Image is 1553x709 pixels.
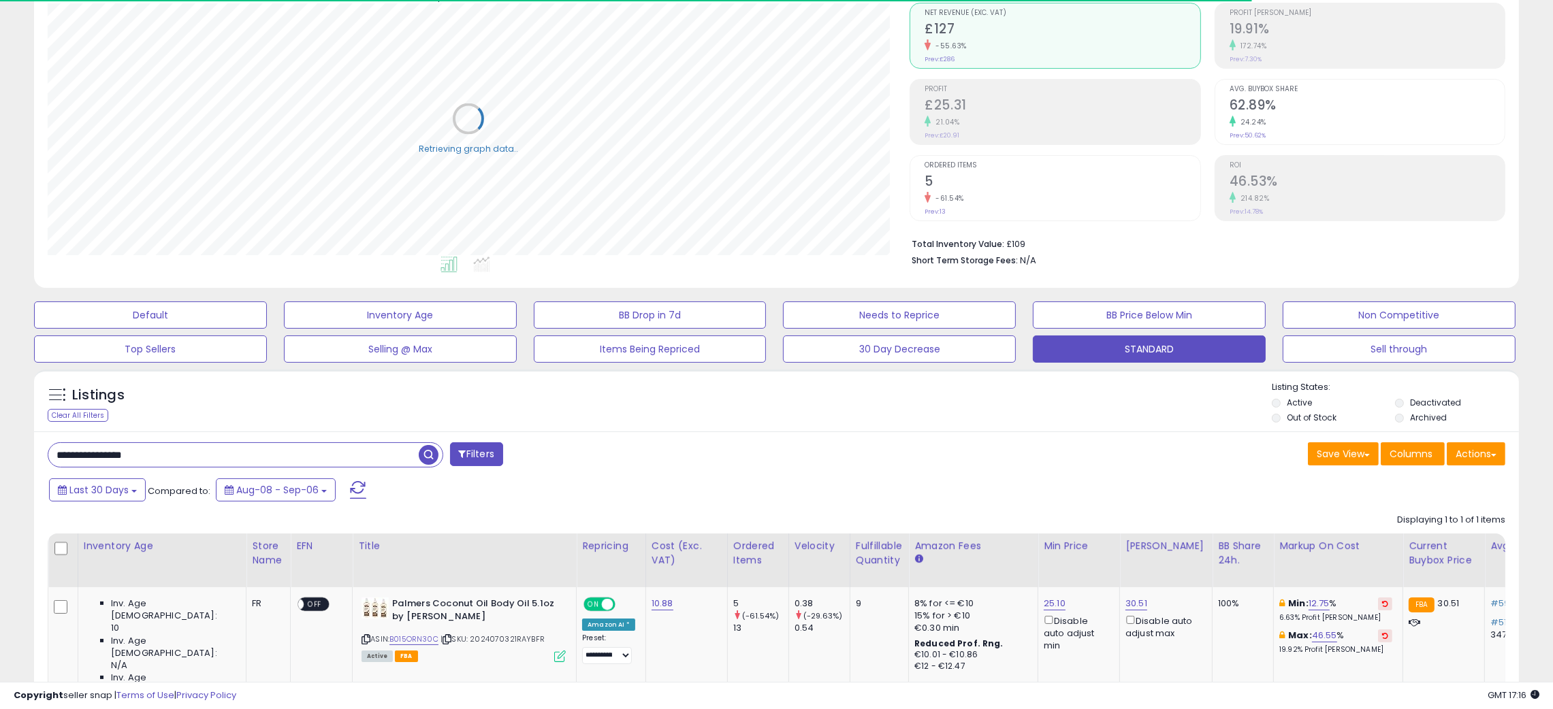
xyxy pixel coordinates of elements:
small: 214.82% [1236,193,1270,203]
h2: £25.31 [925,97,1200,116]
span: Columns [1390,447,1432,461]
div: 8% for <= €10 [914,597,1027,610]
a: 12.75 [1309,597,1330,610]
span: ON [585,599,602,610]
button: Inventory Age [284,301,517,329]
div: Cost (Exc. VAT) [652,539,722,567]
button: Columns [1381,442,1445,465]
button: Non Competitive [1283,301,1516,329]
p: 19.92% Profit [PERSON_NAME] [1279,645,1392,655]
small: 24.24% [1236,117,1266,127]
div: Preset: [582,633,635,663]
div: Disable auto adjust min [1044,613,1109,652]
div: 0.38 [795,597,850,610]
img: 41ufV++AAYL._SL40_.jpg [362,597,389,619]
div: Velocity [795,539,844,553]
div: 13 [733,622,788,634]
div: FR [252,597,280,610]
span: | SKU: 2024070321RAYBFR [441,633,545,644]
b: Reduced Prof. Rng. [914,638,1004,649]
div: BB Share 24h. [1218,539,1268,567]
div: 5 [733,597,788,610]
div: Markup on Cost [1279,539,1397,553]
div: Clear All Filters [48,409,108,422]
div: % [1279,629,1392,655]
h2: 19.91% [1230,21,1505,39]
div: [PERSON_NAME] [1125,539,1206,553]
a: Terms of Use [116,689,174,702]
a: 10.88 [652,597,673,610]
a: 46.55 [1312,629,1337,642]
b: Short Term Storage Fees: [912,254,1018,266]
span: ROI [1230,162,1505,169]
div: €0.30 min [914,622,1027,634]
span: Last 30 Days [69,483,129,497]
div: Store Name [252,539,285,567]
b: Palmers Coconut Oil Body Oil 5.1oz by [PERSON_NAME] [392,597,558,626]
span: FBA [395,650,418,662]
span: Profit [PERSON_NAME] [1230,10,1505,17]
span: Inv. Age [DEMOGRAPHIC_DATA]: [111,672,236,696]
span: Inv. Age [DEMOGRAPHIC_DATA]: [111,597,236,622]
button: Aug-08 - Sep-06 [216,478,336,501]
p: Listing States: [1272,381,1519,394]
div: Title [358,539,571,553]
button: BB Drop in 7d [534,301,767,329]
button: STANDARD [1033,335,1266,363]
div: Inventory Age [84,539,240,553]
span: 30.51 [1438,597,1460,610]
strong: Copyright [14,689,63,702]
a: 25.10 [1044,597,1066,610]
button: Needs to Reprice [783,301,1016,329]
small: 172.74% [1236,41,1267,51]
small: Prev: 14.78% [1230,208,1263,216]
div: Min Price [1044,539,1114,553]
button: Selling @ Max [284,335,517,363]
button: BB Price Below Min [1033,301,1266,329]
span: #51,120 [1490,616,1523,629]
button: Last 30 Days [49,478,146,501]
div: % [1279,597,1392,623]
b: Max: [1288,629,1312,642]
a: B015ORN30C [389,633,438,645]
small: Prev: 7.30% [1230,55,1262,63]
small: Prev: 50.62% [1230,131,1266,139]
div: 9 [856,597,898,610]
span: Net Revenue (Exc. VAT) [925,10,1200,17]
small: Prev: £286 [925,55,955,63]
h2: 46.53% [1230,174,1505,192]
h5: Listings [72,386,125,405]
small: -55.63% [931,41,967,51]
div: seller snap | | [14,689,236,702]
div: 100% [1218,597,1263,610]
button: Save View [1308,442,1379,465]
span: #596 [1490,597,1516,610]
button: Filters [450,442,503,466]
small: FBA [1409,597,1434,612]
button: Actions [1447,442,1505,465]
div: Retrieving graph data.. [419,142,518,154]
span: N/A [111,659,127,672]
span: Compared to: [148,484,210,497]
small: -61.54% [931,193,964,203]
p: 6.63% Profit [PERSON_NAME] [1279,613,1392,623]
span: Profit [925,86,1200,93]
label: Active [1287,397,1312,408]
div: Ordered Items [733,539,783,567]
span: Ordered Items [925,162,1200,169]
h2: £127 [925,21,1200,39]
small: Prev: 13 [925,208,946,216]
h2: 62.89% [1230,97,1505,116]
b: Min: [1288,597,1309,610]
div: Amazon AI * [582,619,635,631]
span: OFF [304,599,326,610]
span: Avg. Buybox Share [1230,86,1505,93]
button: Top Sellers [34,335,267,363]
small: (-61.54%) [742,610,779,621]
small: 21.04% [931,117,959,127]
div: €12 - €12.47 [914,661,1027,672]
span: Aug-08 - Sep-06 [236,483,319,497]
a: 30.51 [1125,597,1147,610]
label: Out of Stock [1287,412,1336,423]
b: Total Inventory Value: [912,238,1004,250]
